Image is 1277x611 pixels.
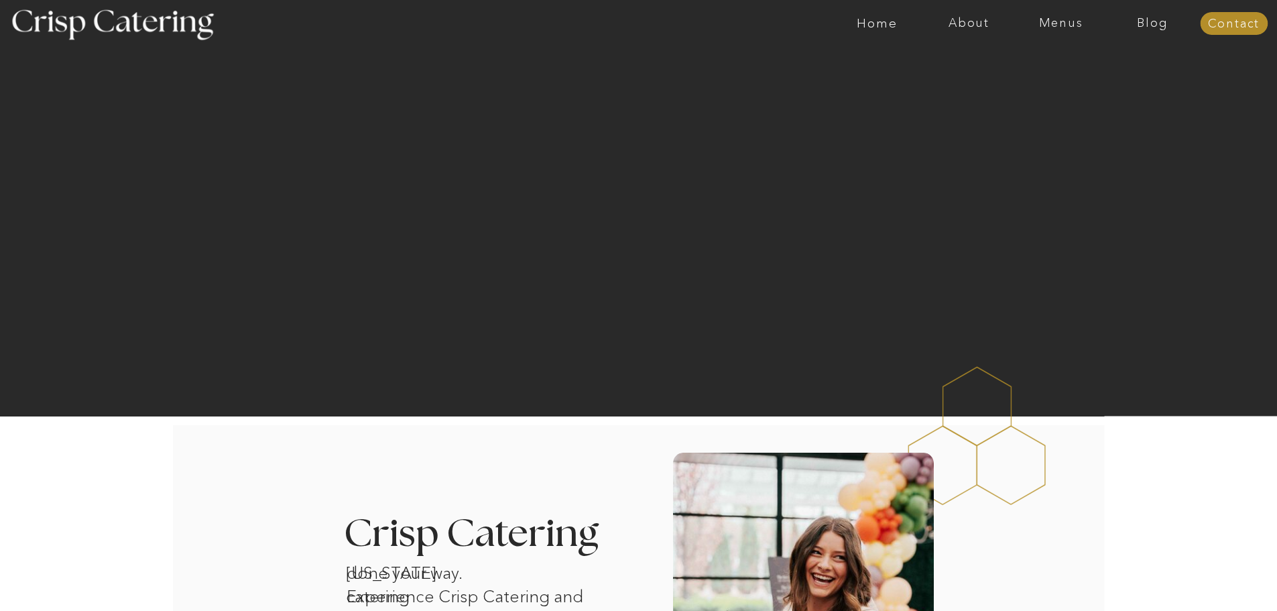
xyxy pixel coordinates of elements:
[1200,17,1268,31] a: Contact
[1143,544,1277,611] iframe: podium webchat widget bubble
[1107,17,1199,30] a: Blog
[831,17,923,30] a: Home
[923,17,1015,30] a: About
[346,561,485,579] h1: [US_STATE] catering
[1015,17,1107,30] a: Menus
[344,515,633,555] h3: Crisp Catering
